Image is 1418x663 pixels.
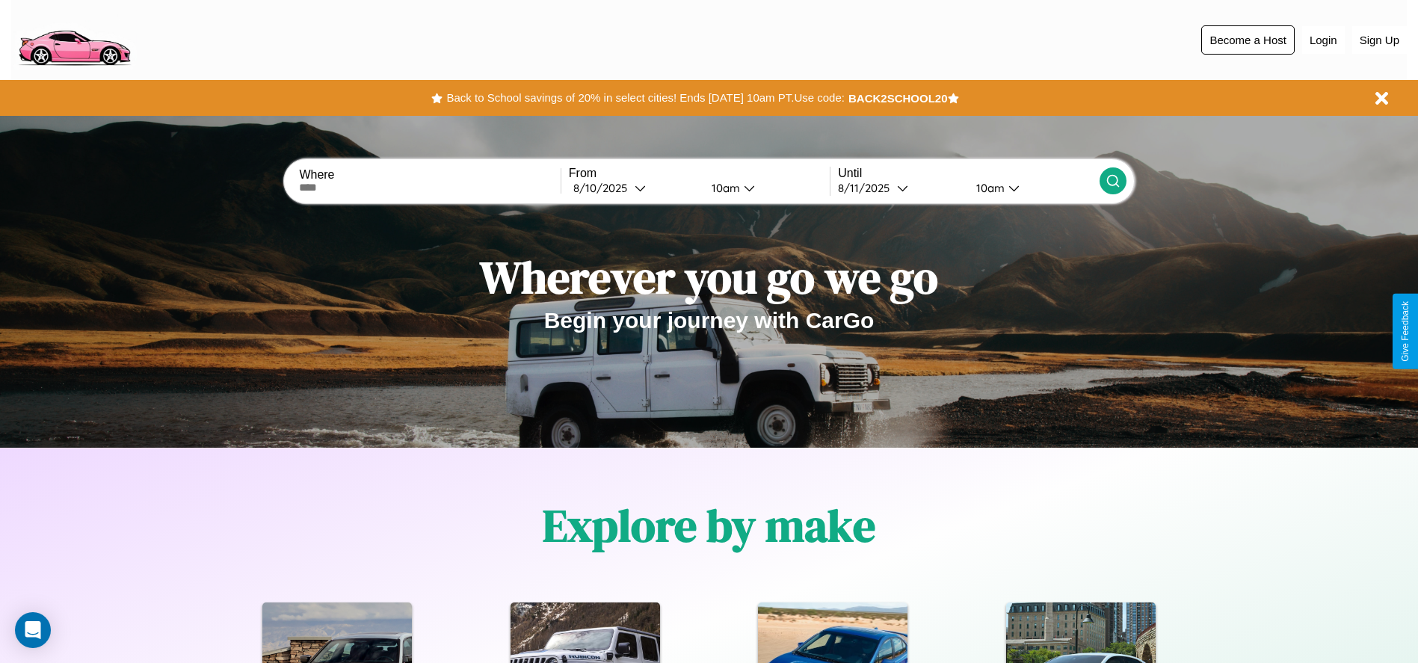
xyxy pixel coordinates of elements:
[1352,26,1407,54] button: Sign Up
[1201,25,1295,55] button: Become a Host
[700,180,830,196] button: 10am
[969,181,1008,195] div: 10am
[1400,301,1411,362] div: Give Feedback
[299,168,560,182] label: Where
[15,612,51,648] div: Open Intercom Messenger
[573,181,635,195] div: 8 / 10 / 2025
[838,167,1099,180] label: Until
[704,181,744,195] div: 10am
[569,180,700,196] button: 8/10/2025
[543,495,875,556] h1: Explore by make
[1302,26,1345,54] button: Login
[964,180,1100,196] button: 10am
[848,92,948,105] b: BACK2SCHOOL20
[569,167,830,180] label: From
[443,87,848,108] button: Back to School savings of 20% in select cities! Ends [DATE] 10am PT.Use code:
[11,7,137,70] img: logo
[838,181,897,195] div: 8 / 11 / 2025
